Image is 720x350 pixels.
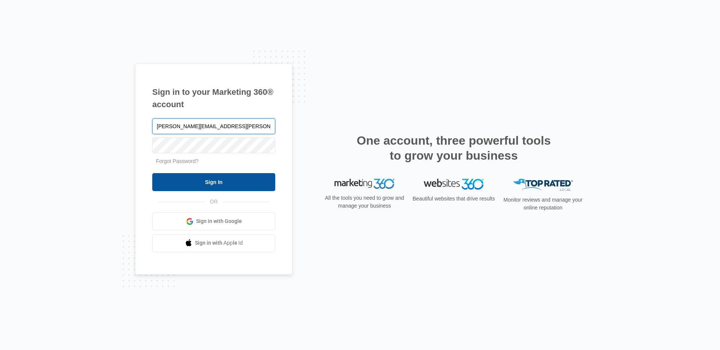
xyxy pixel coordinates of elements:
h1: Sign in to your Marketing 360® account [152,86,275,111]
img: Marketing 360 [334,179,394,189]
a: Sign in with Google [152,212,275,230]
p: All the tools you need to grow and manage your business [322,194,406,210]
span: Sign in with Apple Id [195,239,243,247]
input: Email [152,118,275,134]
img: Top Rated Local [513,179,573,191]
span: OR [205,198,223,206]
a: Sign in with Apple Id [152,234,275,252]
span: Sign in with Google [196,217,242,225]
img: Websites 360 [424,179,484,190]
h2: One account, three powerful tools to grow your business [354,133,553,163]
p: Monitor reviews and manage your online reputation [501,196,585,212]
input: Sign In [152,173,275,191]
p: Beautiful websites that drive results [412,195,496,203]
a: Forgot Password? [156,158,199,164]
